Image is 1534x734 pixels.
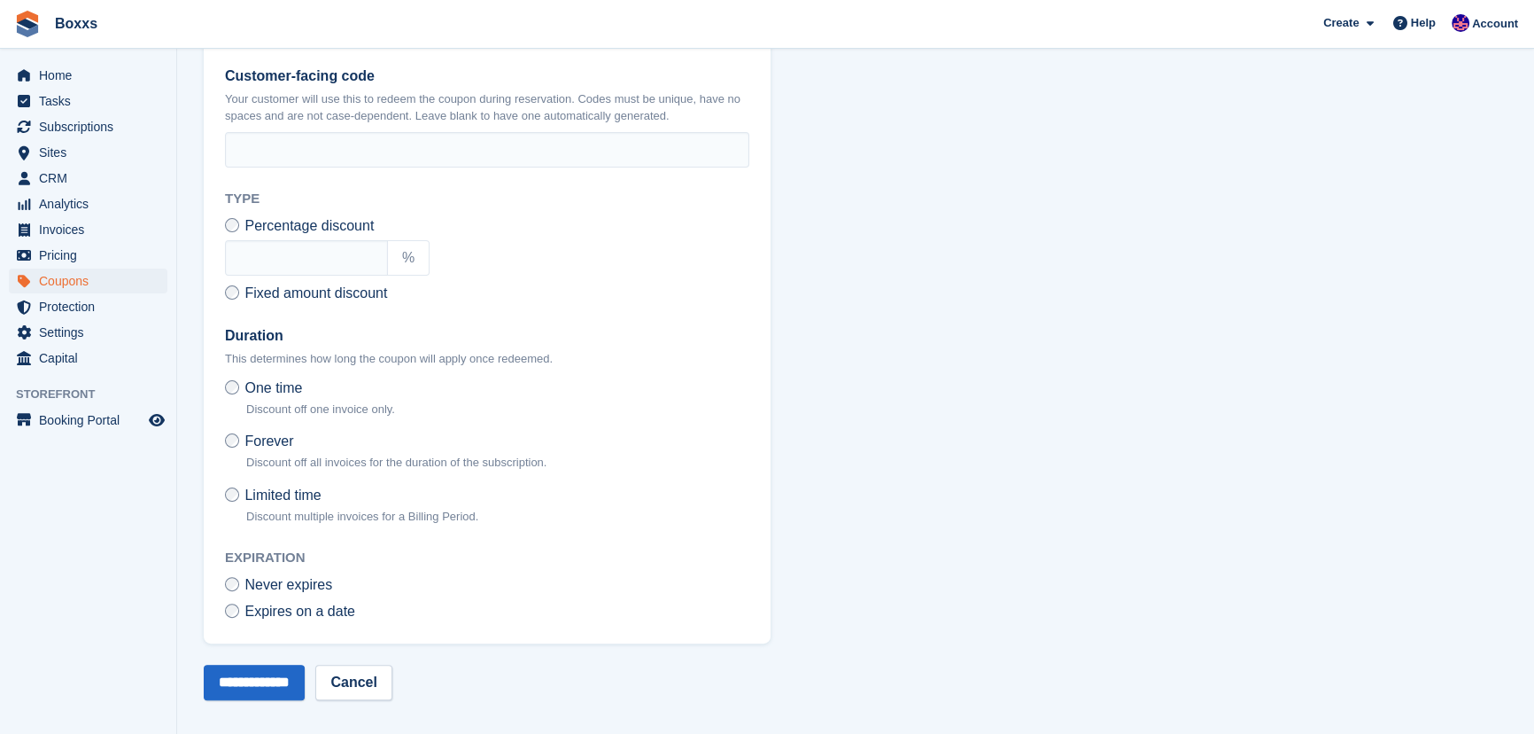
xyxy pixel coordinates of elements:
[244,433,293,449] span: Forever
[244,218,374,233] span: Percentage discount
[246,401,395,418] p: Discount off one invoice only.
[244,380,302,395] span: One time
[9,114,167,139] a: menu
[225,90,749,125] p: Your customer will use this to redeem the coupon during reservation. Codes must be unique, have n...
[246,454,546,472] p: Discount off all invoices for the duration of the subscription.
[9,243,167,268] a: menu
[39,166,145,191] span: CRM
[9,320,167,345] a: menu
[39,217,145,242] span: Invoices
[39,408,145,433] span: Booking Portal
[14,11,41,37] img: stora-icon-8386f47178a22dfd0bd8f6a31ec36ba5ce8667c1dd55bd0f319d3a0aa187defe.svg
[9,217,167,242] a: menu
[39,320,145,345] span: Settings
[1472,15,1518,33] span: Account
[39,114,145,139] span: Subscriptions
[225,548,749,568] h2: Expiration
[39,191,145,216] span: Analytics
[9,294,167,319] a: menu
[225,350,749,368] p: This determines how long the coupon will apply once redeemed.
[9,346,167,371] a: menu
[225,218,239,232] input: Percentage discount
[1411,14,1436,32] span: Help
[225,380,239,394] input: One time Discount off one invoice only.
[9,166,167,191] a: menu
[39,89,145,113] span: Tasks
[244,285,387,301] span: Fixed amount discount
[244,604,355,619] span: Expires on a date
[9,408,167,433] a: menu
[16,386,176,403] span: Storefront
[225,604,239,618] input: Expires on a date
[146,410,167,431] a: Preview store
[9,269,167,293] a: menu
[9,89,167,113] a: menu
[39,294,145,319] span: Protection
[9,191,167,216] a: menu
[39,63,145,88] span: Home
[39,346,145,371] span: Capital
[39,140,145,165] span: Sites
[225,325,749,347] label: Duration
[244,488,321,503] span: Limited time
[315,665,391,700] a: Cancel
[1323,14,1359,32] span: Create
[1452,14,1469,32] img: Jamie Malcolm
[48,9,105,38] a: Boxxs
[225,488,239,502] input: Limited time Discount multiple invoices for a Billing Period.
[225,577,239,591] input: Never expires
[39,269,145,293] span: Coupons
[244,577,332,592] span: Never expires
[246,508,478,526] p: Discount multiple invoices for a Billing Period.
[39,243,145,268] span: Pricing
[225,433,239,448] input: Forever Discount off all invoices for the duration of the subscription.
[225,189,749,209] h2: Type
[9,140,167,165] a: menu
[9,63,167,88] a: menu
[225,66,749,87] label: Customer-facing code
[225,285,239,300] input: Fixed amount discount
